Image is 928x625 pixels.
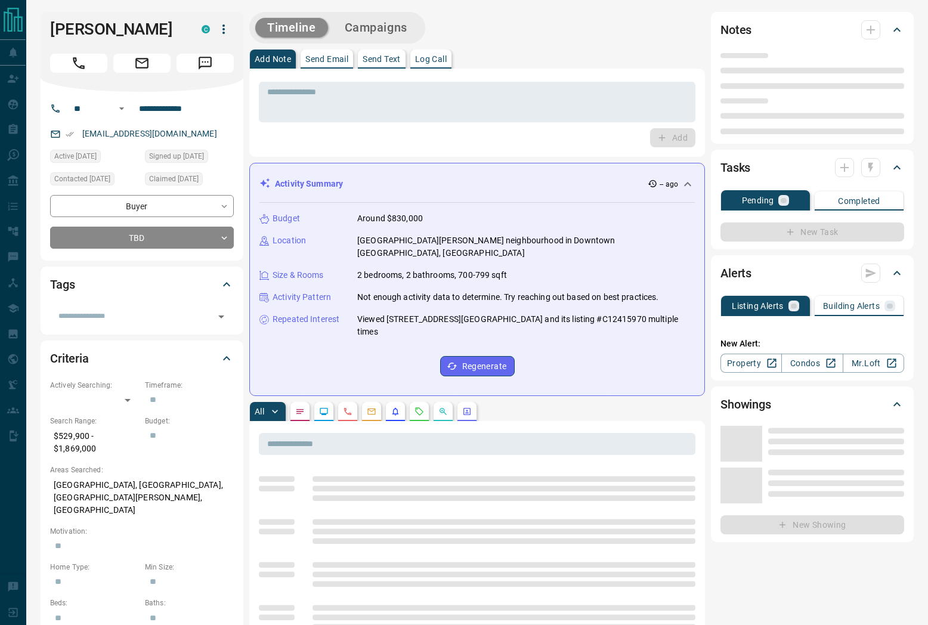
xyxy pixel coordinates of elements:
[357,269,507,281] p: 2 bedrooms, 2 bathrooms, 700-799 sqft
[82,129,217,138] a: [EMAIL_ADDRESS][DOMAIN_NAME]
[50,172,139,189] div: Sat Oct 11 2025
[720,395,771,414] h2: Showings
[363,55,401,63] p: Send Text
[720,264,751,283] h2: Alerts
[50,275,75,294] h2: Tags
[273,212,300,225] p: Budget
[54,150,97,162] span: Active [DATE]
[823,302,880,310] p: Building Alerts
[720,153,904,182] div: Tasks
[333,18,419,38] button: Campaigns
[357,212,423,225] p: Around $830,000
[838,197,880,205] p: Completed
[720,338,904,350] p: New Alert:
[66,130,74,138] svg: Email Verified
[415,55,447,63] p: Log Call
[462,407,472,416] svg: Agent Actions
[145,598,234,608] p: Baths:
[145,380,234,391] p: Timeframe:
[357,291,659,304] p: Not enough activity data to determine. Try reaching out based on best practices.
[273,234,306,247] p: Location
[50,380,139,391] p: Actively Searching:
[720,16,904,44] div: Notes
[50,344,234,373] div: Criteria
[357,313,695,338] p: Viewed [STREET_ADDRESS][GEOGRAPHIC_DATA] and its listing #C12415970 multiple times
[213,308,230,325] button: Open
[50,562,139,573] p: Home Type:
[660,179,678,190] p: -- ago
[275,178,343,190] p: Activity Summary
[177,54,234,73] span: Message
[732,302,784,310] p: Listing Alerts
[391,407,400,416] svg: Listing Alerts
[319,407,329,416] svg: Lead Browsing Activity
[720,354,782,373] a: Property
[113,54,171,73] span: Email
[50,526,234,537] p: Motivation:
[720,20,751,39] h2: Notes
[50,598,139,608] p: Beds:
[273,269,324,281] p: Size & Rooms
[367,407,376,416] svg: Emails
[440,356,515,376] button: Regenerate
[273,313,339,326] p: Repeated Interest
[305,55,348,63] p: Send Email
[720,259,904,287] div: Alerts
[414,407,424,416] svg: Requests
[145,172,234,189] div: Thu Oct 09 2025
[357,234,695,259] p: [GEOGRAPHIC_DATA][PERSON_NAME] neighbourhood in Downtown [GEOGRAPHIC_DATA], [GEOGRAPHIC_DATA]
[720,390,904,419] div: Showings
[149,150,204,162] span: Signed up [DATE]
[50,227,234,249] div: TBD
[781,354,843,373] a: Condos
[50,475,234,520] p: [GEOGRAPHIC_DATA], [GEOGRAPHIC_DATA], [GEOGRAPHIC_DATA][PERSON_NAME], [GEOGRAPHIC_DATA]
[438,407,448,416] svg: Opportunities
[50,416,139,426] p: Search Range:
[149,173,199,185] span: Claimed [DATE]
[843,354,904,373] a: Mr.Loft
[50,20,184,39] h1: [PERSON_NAME]
[259,173,695,195] div: Activity Summary-- ago
[54,173,110,185] span: Contacted [DATE]
[50,195,234,217] div: Buyer
[295,407,305,416] svg: Notes
[145,562,234,573] p: Min Size:
[50,270,234,299] div: Tags
[50,465,234,475] p: Areas Searched:
[273,291,331,304] p: Activity Pattern
[255,55,291,63] p: Add Note
[255,18,328,38] button: Timeline
[145,150,234,166] div: Sat Nov 09 2019
[115,101,129,116] button: Open
[50,54,107,73] span: Call
[50,426,139,459] p: $529,900 - $1,869,000
[145,416,234,426] p: Budget:
[50,150,139,166] div: Thu Oct 09 2025
[742,196,774,205] p: Pending
[343,407,352,416] svg: Calls
[202,25,210,33] div: condos.ca
[720,158,750,177] h2: Tasks
[255,407,264,416] p: All
[50,349,89,368] h2: Criteria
